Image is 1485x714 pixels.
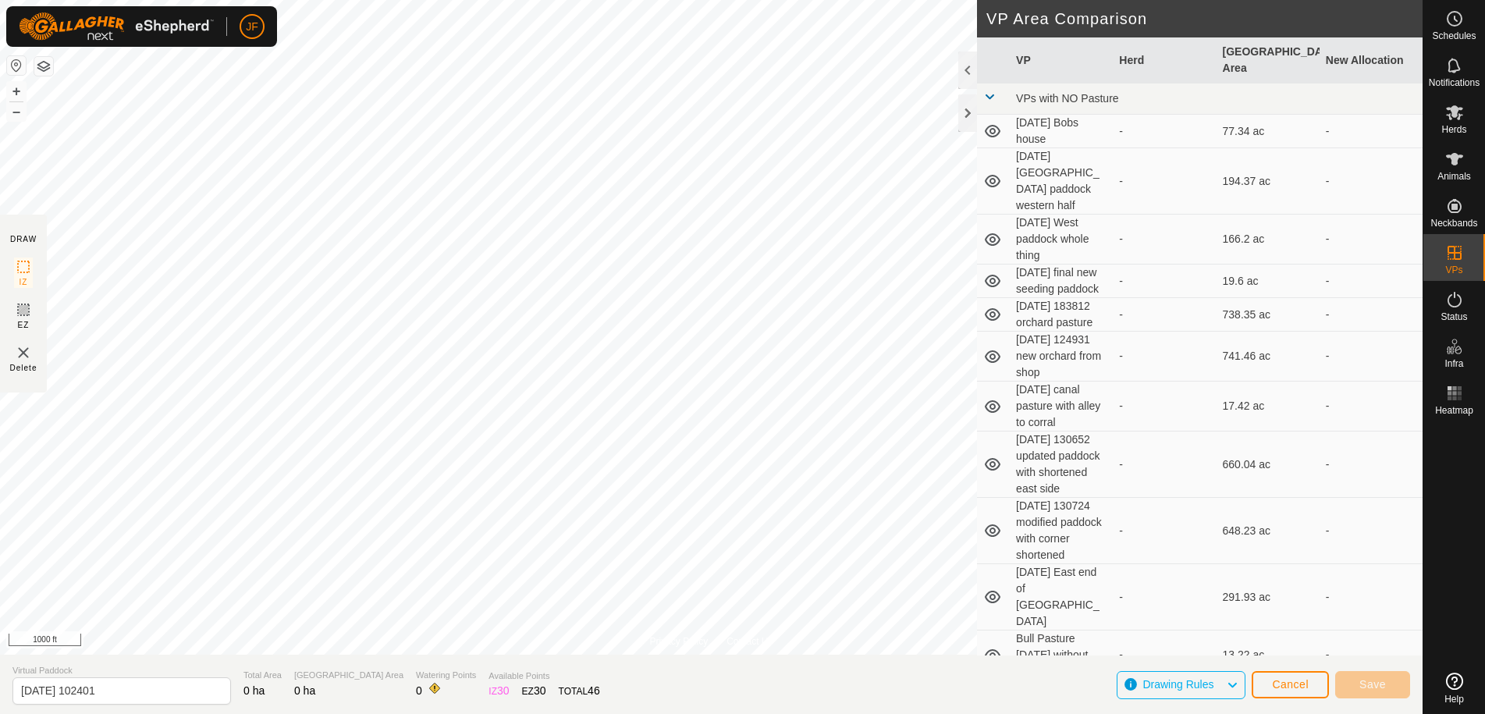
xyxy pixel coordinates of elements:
[1010,382,1113,432] td: [DATE] canal pasture with alley to corral
[1016,92,1119,105] span: VPs with NO Pasture
[1217,37,1320,83] th: [GEOGRAPHIC_DATA] Area
[1435,406,1473,415] span: Heatmap
[1217,498,1320,564] td: 648.23 ac
[727,634,773,648] a: Contact Us
[1119,231,1210,247] div: -
[1010,564,1113,631] td: [DATE] East end of [GEOGRAPHIC_DATA]
[522,683,546,699] div: EZ
[1320,382,1423,432] td: -
[416,684,422,697] span: 0
[1423,666,1485,710] a: Help
[1217,631,1320,680] td: 13.22 ac
[1119,589,1210,606] div: -
[1272,678,1309,691] span: Cancel
[1320,265,1423,298] td: -
[1217,564,1320,631] td: 291.93 ac
[1320,332,1423,382] td: -
[10,362,37,374] span: Delete
[294,684,315,697] span: 0 ha
[649,634,708,648] a: Privacy Policy
[1119,348,1210,364] div: -
[1010,215,1113,265] td: [DATE] West paddock whole thing
[986,9,1423,28] h2: VP Area Comparison
[1010,37,1113,83] th: VP
[7,82,26,101] button: +
[1217,298,1320,332] td: 738.35 ac
[1320,215,1423,265] td: -
[1010,332,1113,382] td: [DATE] 124931 new orchard from shop
[559,683,600,699] div: TOTAL
[1119,456,1210,473] div: -
[1430,218,1477,228] span: Neckbands
[1441,312,1467,321] span: Status
[1217,432,1320,498] td: 660.04 ac
[243,684,265,697] span: 0 ha
[488,670,599,683] span: Available Points
[1217,382,1320,432] td: 17.42 ac
[1445,265,1462,275] span: VPs
[1010,631,1113,680] td: Bull Pasture [DATE] without alley to corral
[1113,37,1216,83] th: Herd
[14,343,33,362] img: VP
[588,684,600,697] span: 46
[1217,265,1320,298] td: 19.6 ac
[488,683,509,699] div: IZ
[1320,631,1423,680] td: -
[1252,671,1329,698] button: Cancel
[246,19,258,35] span: JF
[294,669,403,682] span: [GEOGRAPHIC_DATA] Area
[1010,265,1113,298] td: [DATE] final new seeding paddock
[1119,398,1210,414] div: -
[1119,123,1210,140] div: -
[1444,694,1464,704] span: Help
[1320,298,1423,332] td: -
[1217,148,1320,215] td: 194.37 ac
[12,664,231,677] span: Virtual Paddock
[416,669,476,682] span: Watering Points
[1359,678,1386,691] span: Save
[1217,115,1320,148] td: 77.34 ac
[34,57,53,76] button: Map Layers
[1441,125,1466,134] span: Herds
[1432,31,1476,41] span: Schedules
[7,56,26,75] button: Reset Map
[10,233,37,245] div: DRAW
[7,102,26,121] button: –
[1010,498,1113,564] td: [DATE] 130724 modified paddock with corner shortened
[1010,432,1113,498] td: [DATE] 130652 updated paddock with shortened east side
[1437,172,1471,181] span: Animals
[1010,148,1113,215] td: [DATE] [GEOGRAPHIC_DATA] paddock western half
[1320,432,1423,498] td: -
[19,12,214,41] img: Gallagher Logo
[1217,332,1320,382] td: 741.46 ac
[1320,148,1423,215] td: -
[1119,307,1210,323] div: -
[1119,647,1210,663] div: -
[20,276,28,288] span: IZ
[18,319,30,331] span: EZ
[1320,115,1423,148] td: -
[1320,564,1423,631] td: -
[1119,523,1210,539] div: -
[1335,671,1410,698] button: Save
[1217,215,1320,265] td: 166.2 ac
[1119,273,1210,290] div: -
[1010,115,1113,148] td: [DATE] Bobs house
[1119,173,1210,190] div: -
[1010,298,1113,332] td: [DATE] 183812 orchard pasture
[1444,359,1463,368] span: Infra
[1429,78,1480,87] span: Notifications
[497,684,510,697] span: 30
[1142,678,1213,691] span: Drawing Rules
[534,684,546,697] span: 30
[243,669,282,682] span: Total Area
[1320,498,1423,564] td: -
[1320,37,1423,83] th: New Allocation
